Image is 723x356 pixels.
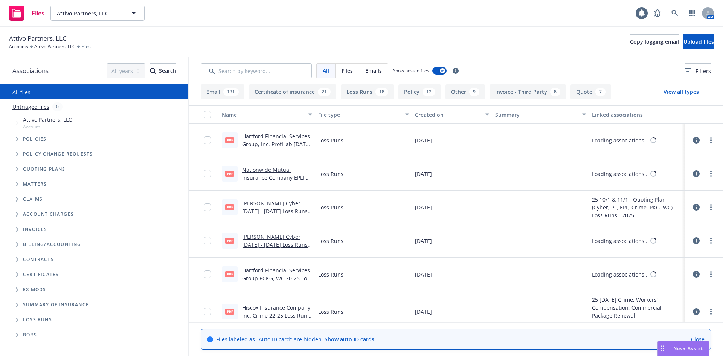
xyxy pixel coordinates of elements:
[657,341,709,356] button: Nova Assist
[415,111,481,119] div: Created on
[52,102,63,111] div: 0
[249,84,336,99] button: Certificate of insurance
[204,270,211,278] input: Toggle Row Selected
[242,166,311,197] a: Nationwide Mutual Insurance Company EPLI [DATE] - [DATE] Loss Runs - Valued [DATE].PDF
[225,171,234,176] span: PDF
[685,67,711,75] span: Filters
[6,3,47,24] a: Files
[225,137,234,143] span: PDF
[318,111,400,119] div: File type
[9,43,28,50] a: Accounts
[415,170,432,178] span: [DATE]
[415,270,432,278] span: [DATE]
[630,38,679,45] span: Copy logging email
[595,88,606,96] div: 7
[12,89,31,96] a: All files
[658,341,667,356] div: Drag to move
[412,105,493,124] button: Created on
[706,236,715,245] a: more
[630,34,679,49] button: Copy logging email
[691,335,705,343] a: Close
[650,6,665,21] a: Report a Bug
[201,84,244,99] button: Email
[550,88,560,96] div: 8
[23,124,72,130] span: Account
[696,67,711,75] span: Filters
[398,84,441,99] button: Policy
[23,167,66,171] span: Quoting plans
[706,136,715,145] a: more
[592,270,649,278] div: Loading associations...
[469,88,479,96] div: 9
[683,38,714,45] span: Upload files
[12,66,49,76] span: Associations
[667,6,682,21] a: Search
[318,136,343,144] span: Loss Runs
[592,196,682,211] div: 25 10/1 & 11/1 - Quoting Plan (Cyber, PL, EPL, Crime, PKG, WC)
[495,111,577,119] div: Summary
[318,203,343,211] span: Loss Runs
[341,84,394,99] button: Loss Runs
[9,34,67,43] span: Attivo Partners, LLC
[50,6,145,21] button: Attivo Partners, LLC
[223,88,239,96] div: 131
[12,103,49,111] a: Untriaged files
[32,10,44,16] span: Files
[23,116,72,124] span: Attivo Partners, LLC
[706,270,715,279] a: more
[318,88,331,96] div: 21
[23,287,46,292] span: Ex Mods
[365,67,382,75] span: Emails
[222,111,304,119] div: Name
[570,84,611,99] button: Quote
[393,67,429,74] span: Show nested files
[204,170,211,177] input: Toggle Row Selected
[490,84,566,99] button: Invoice - Third Party
[34,43,75,50] a: Attivo Partners, LLC
[57,9,122,17] span: Attivo Partners, LLC
[204,203,211,211] input: Toggle Row Selected
[375,88,388,96] div: 18
[242,267,312,290] a: Hartford Financial Services Group PCKG, WC 20-25 Loss Runs - Valued [DATE].pdf
[673,345,703,351] span: Nova Assist
[23,333,37,337] span: BORs
[445,84,485,99] button: Other
[706,307,715,316] a: more
[318,270,343,278] span: Loss Runs
[23,303,89,307] span: Summary of insurance
[318,308,343,316] span: Loss Runs
[216,335,374,343] span: Files labeled as "Auto ID card" are hidden.
[23,182,47,186] span: Matters
[315,105,412,124] button: File type
[204,111,211,118] input: Select all
[23,227,47,232] span: Invoices
[415,203,432,211] span: [DATE]
[242,200,311,223] a: [PERSON_NAME] Cyber [DATE] - [DATE] Loss Runs - Valued [DATE].pdf
[225,309,234,314] span: pdf
[325,336,374,343] a: Show auto ID cards
[201,63,312,78] input: Search by keyword...
[150,64,176,78] div: Search
[23,137,47,141] span: Policies
[242,133,311,163] a: Hartford Financial Services Group, Inc. ProfLiab [DATE] - [DATE] Loss Runs - Valued [DATE].PDF
[204,237,211,244] input: Toggle Row Selected
[81,43,91,50] span: Files
[592,111,682,119] div: Linked associations
[150,68,156,74] svg: Search
[706,169,715,178] a: more
[592,211,682,219] div: Loss Runs - 2025
[23,257,54,262] span: Contracts
[492,105,589,124] button: Summary
[685,63,711,78] button: Filters
[225,238,234,243] span: pdf
[0,114,188,237] div: Tree Example
[415,237,432,245] span: [DATE]
[423,88,435,96] div: 12
[225,204,234,210] span: pdf
[0,237,188,342] div: Folder Tree Example
[342,67,353,75] span: Files
[23,212,74,217] span: Account charges
[242,233,311,256] a: [PERSON_NAME] Cyber [DATE] - [DATE] Loss Runs - Valued [DATE].pdf
[415,136,432,144] span: [DATE]
[323,67,329,75] span: All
